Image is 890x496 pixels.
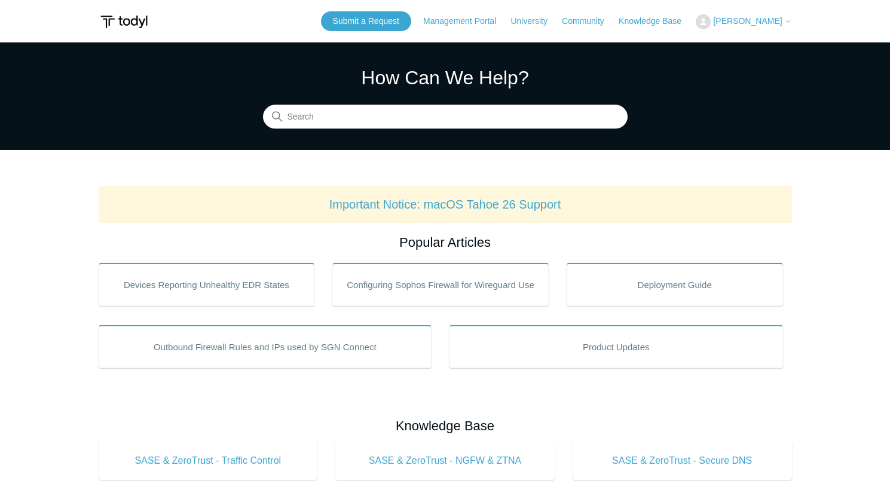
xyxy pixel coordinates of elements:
[99,232,792,252] h2: Popular Articles
[591,454,774,468] span: SASE & ZeroTrust - Secure DNS
[263,63,628,92] h1: How Can We Help?
[510,15,559,27] a: University
[562,15,616,27] a: Community
[99,325,432,368] a: Outbound Firewall Rules and IPs used by SGN Connect
[263,105,628,129] input: Search
[353,454,537,468] span: SASE & ZeroTrust - NGFW & ZTNA
[99,442,318,480] a: SASE & ZeroTrust - Traffic Control
[321,11,411,31] a: Submit a Request
[99,263,315,306] a: Devices Reporting Unhealthy EDR States
[567,263,783,306] a: Deployment Guide
[619,15,693,27] a: Knowledge Base
[332,263,549,306] a: Configuring Sophos Firewall for Wireguard Use
[335,442,555,480] a: SASE & ZeroTrust - NGFW & ZTNA
[117,454,300,468] span: SASE & ZeroTrust - Traffic Control
[329,198,561,211] a: Important Notice: macOS Tahoe 26 Support
[423,15,508,27] a: Management Portal
[696,14,791,29] button: [PERSON_NAME]
[99,416,792,436] h2: Knowledge Base
[99,11,149,33] img: Todyl Support Center Help Center home page
[713,16,782,26] span: [PERSON_NAME]
[449,325,783,368] a: Product Updates
[573,442,792,480] a: SASE & ZeroTrust - Secure DNS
